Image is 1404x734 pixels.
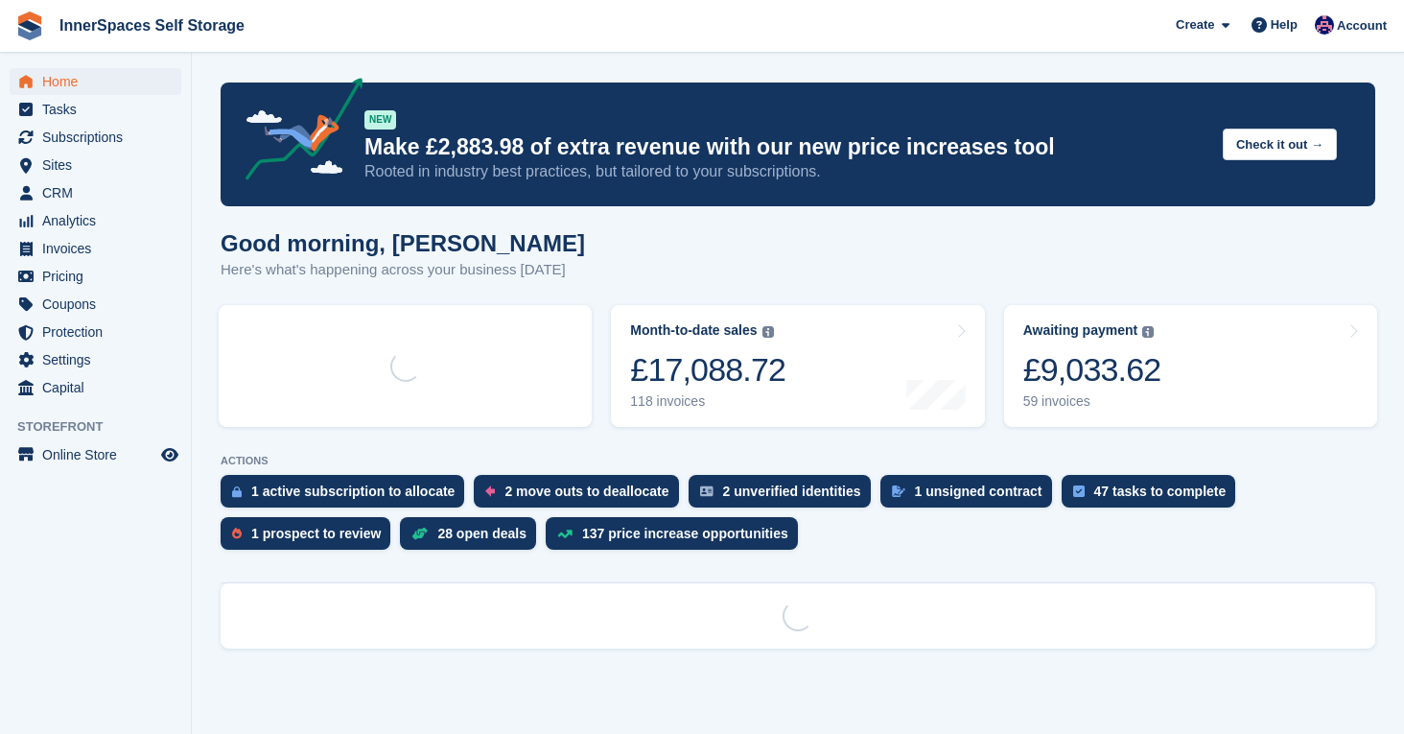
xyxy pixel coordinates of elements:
a: 28 open deals [400,517,546,559]
span: Account [1337,16,1387,36]
img: stora-icon-8386f47178a22dfd0bd8f6a31ec36ba5ce8667c1dd55bd0f319d3a0aa187defe.svg [15,12,44,40]
a: menu [10,179,181,206]
span: Sites [42,152,157,178]
a: 2 move outs to deallocate [474,475,688,517]
img: prospect-51fa495bee0391a8d652442698ab0144808aea92771e9ea1ae160a38d050c398.svg [232,528,242,539]
a: 1 unsigned contract [880,475,1062,517]
p: Rooted in industry best practices, but tailored to your subscriptions. [364,161,1207,182]
a: menu [10,263,181,290]
div: 1 prospect to review [251,526,381,541]
button: Check it out → [1223,129,1337,160]
div: £17,088.72 [630,350,785,390]
a: menu [10,291,181,318]
span: CRM [42,179,157,206]
img: icon-info-grey-7440780725fd019a000dd9b08b2336e03edf1995a4989e88bcd33f0948082b44.svg [1142,326,1154,338]
a: menu [10,68,181,95]
img: move_outs_to_deallocate_icon-f764333ba52eb49d3ac5e1228854f67142a1ed5810a6f6cc68b1a99e826820c5.svg [485,485,495,497]
a: menu [10,235,181,262]
span: Protection [42,319,157,345]
a: menu [10,96,181,123]
div: £9,033.62 [1023,350,1161,390]
div: 118 invoices [630,393,785,410]
span: Help [1271,15,1298,35]
div: Month-to-date sales [630,322,757,339]
span: Create [1176,15,1214,35]
p: ACTIONS [221,455,1375,467]
a: Preview store [158,443,181,466]
div: 137 price increase opportunities [582,526,788,541]
img: price-adjustments-announcement-icon-8257ccfd72463d97f412b2fc003d46551f7dbcb40ab6d574587a9cd5c0d94... [229,78,363,187]
span: Storefront [17,417,191,437]
div: Awaiting payment [1023,322,1138,339]
span: Online Store [42,441,157,468]
a: 2 unverified identities [689,475,880,517]
div: 2 move outs to deallocate [504,484,668,499]
img: task-75834270c22a3079a89374b754ae025e5fb1db73e45f91037f5363f120a921f8.svg [1073,485,1085,497]
div: 28 open deals [437,526,526,541]
h1: Good morning, [PERSON_NAME] [221,230,585,256]
a: 137 price increase opportunities [546,517,807,559]
img: icon-info-grey-7440780725fd019a000dd9b08b2336e03edf1995a4989e88bcd33f0948082b44.svg [762,326,774,338]
a: menu [10,152,181,178]
span: Capital [42,374,157,401]
span: Subscriptions [42,124,157,151]
a: menu [10,124,181,151]
a: InnerSpaces Self Storage [52,10,252,41]
p: Here's what's happening across your business [DATE] [221,259,585,281]
span: Settings [42,346,157,373]
div: 2 unverified identities [723,484,861,499]
span: Pricing [42,263,157,290]
div: NEW [364,110,396,130]
span: Analytics [42,207,157,234]
a: menu [10,319,181,345]
img: Dominic Hampson [1315,15,1334,35]
div: 1 unsigned contract [915,484,1042,499]
span: Tasks [42,96,157,123]
a: menu [10,441,181,468]
img: price_increase_opportunities-93ffe204e8149a01c8c9dc8f82e8f89637d9d84a8eef4429ea346261dce0b2c0.svg [557,530,573,538]
span: Invoices [42,235,157,262]
img: verify_identity-adf6edd0f0f0b5bbfe63781bf79b02c33cf7c696d77639b501bdc392416b5a36.svg [700,485,714,497]
img: active_subscription_to_allocate_icon-d502201f5373d7db506a760aba3b589e785aa758c864c3986d89f69b8ff3... [232,485,242,498]
div: 59 invoices [1023,393,1161,410]
a: menu [10,346,181,373]
a: 1 active subscription to allocate [221,475,474,517]
img: deal-1b604bf984904fb50ccaf53a9ad4b4a5d6e5aea283cecdc64d6e3604feb123c2.svg [411,527,428,540]
span: Home [42,68,157,95]
a: Month-to-date sales £17,088.72 118 invoices [611,305,984,427]
p: Make £2,883.98 of extra revenue with our new price increases tool [364,133,1207,161]
a: menu [10,207,181,234]
img: contract_signature_icon-13c848040528278c33f63329250d36e43548de30e8caae1d1a13099fd9432cc5.svg [892,485,905,497]
span: Coupons [42,291,157,318]
a: 47 tasks to complete [1062,475,1246,517]
div: 47 tasks to complete [1094,484,1227,499]
a: 1 prospect to review [221,517,400,559]
a: Awaiting payment £9,033.62 59 invoices [1004,305,1377,427]
div: 1 active subscription to allocate [251,484,455,499]
a: menu [10,374,181,401]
